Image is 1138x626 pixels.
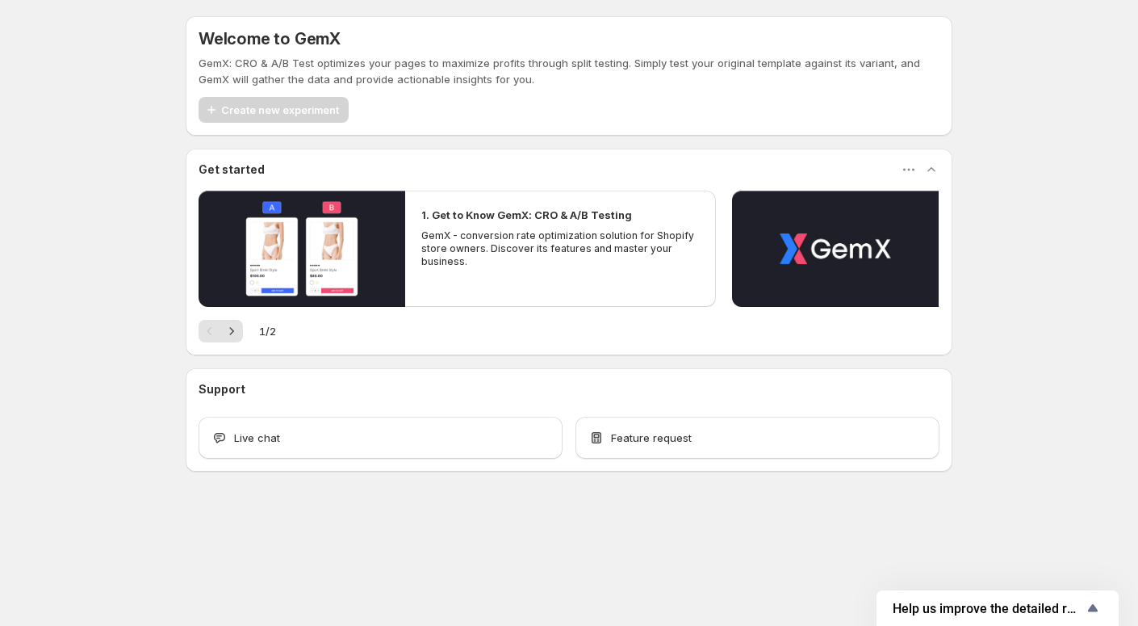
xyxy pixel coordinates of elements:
[199,29,341,48] h5: Welcome to GemX
[234,430,280,446] span: Live chat
[421,229,699,268] p: GemX - conversion rate optimization solution for Shopify store owners. Discover its features and ...
[611,430,692,446] span: Feature request
[421,207,632,223] h2: 1. Get to Know GemX: CRO & A/B Testing
[259,323,276,339] span: 1 / 2
[220,320,243,342] button: Next
[199,55,939,87] p: GemX: CRO & A/B Test optimizes your pages to maximize profits through split testing. Simply test ...
[199,320,243,342] nav: Pagination
[893,601,1083,616] span: Help us improve the detailed report for A/B campaigns
[893,599,1102,618] button: Show survey - Help us improve the detailed report for A/B campaigns
[199,162,265,178] h3: Get started
[732,191,939,307] button: Play video
[199,381,245,397] h3: Support
[199,191,405,307] button: Play video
